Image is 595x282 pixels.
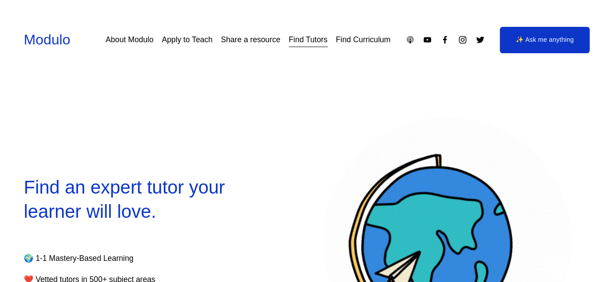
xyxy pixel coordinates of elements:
[24,252,249,266] p: 🌍 1-1 Mastery-Based Learning
[289,32,328,48] a: Find Tutors
[476,35,485,44] a: Twitter
[24,176,272,224] h2: Find an expert tutor your learner will love.
[500,27,590,53] a: ✨ Ask me anything
[423,35,432,44] a: YouTube
[221,32,281,48] a: Share a resource
[406,35,415,44] a: Apple Podcasts
[24,32,70,48] a: Modulo
[106,32,154,48] a: About Modulo
[458,35,467,44] a: Instagram
[336,32,391,48] a: Find Curriculum
[440,35,450,44] a: Facebook
[162,32,212,48] a: Apply to Teach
